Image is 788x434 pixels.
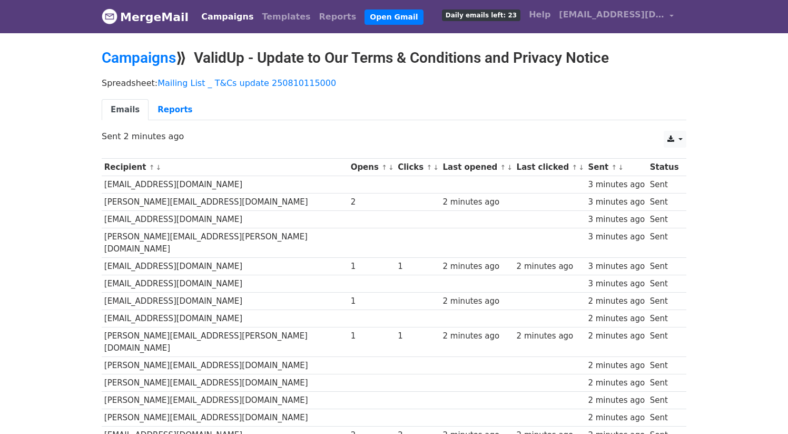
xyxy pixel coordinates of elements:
[102,99,149,121] a: Emails
[588,231,645,243] div: 3 minutes ago
[155,163,161,171] a: ↓
[351,196,393,208] div: 2
[427,163,432,171] a: ↑
[388,163,394,171] a: ↓
[157,78,336,88] a: Mailing List _ T&Cs update 250810115000
[398,330,438,342] div: 1
[315,6,361,27] a: Reports
[102,275,348,293] td: [EMAIL_ADDRESS][DOMAIN_NAME]
[102,176,348,194] td: [EMAIL_ADDRESS][DOMAIN_NAME]
[517,261,583,273] div: 2 minutes ago
[102,357,348,374] td: [PERSON_NAME][EMAIL_ADDRESS][DOMAIN_NAME]
[102,8,117,24] img: MergeMail logo
[647,228,681,258] td: Sent
[507,163,513,171] a: ↓
[351,295,393,307] div: 1
[588,394,645,407] div: 2 minutes ago
[365,9,423,25] a: Open Gmail
[525,4,555,25] a: Help
[395,159,440,176] th: Clicks
[102,374,348,392] td: [PERSON_NAME][EMAIL_ADDRESS][DOMAIN_NAME]
[588,330,645,342] div: 2 minutes ago
[102,194,348,211] td: [PERSON_NAME][EMAIL_ADDRESS][DOMAIN_NAME]
[351,261,393,273] div: 1
[647,357,681,374] td: Sent
[149,99,201,121] a: Reports
[588,179,645,191] div: 3 minutes ago
[586,159,647,176] th: Sent
[647,327,681,357] td: Sent
[102,49,176,66] a: Campaigns
[647,409,681,427] td: Sent
[647,211,681,228] td: Sent
[588,295,645,307] div: 2 minutes ago
[517,330,583,342] div: 2 minutes ago
[647,176,681,194] td: Sent
[102,131,686,142] p: Sent 2 minutes ago
[102,211,348,228] td: [EMAIL_ADDRESS][DOMAIN_NAME]
[514,159,586,176] th: Last clicked
[102,258,348,275] td: [EMAIL_ADDRESS][DOMAIN_NAME]
[351,330,393,342] div: 1
[618,163,624,171] a: ↓
[433,163,439,171] a: ↓
[572,163,577,171] a: ↑
[647,310,681,327] td: Sent
[555,4,678,29] a: [EMAIL_ADDRESS][DOMAIN_NAME]
[588,214,645,226] div: 3 minutes ago
[102,78,686,89] p: Spreadsheet:
[442,9,520,21] span: Daily emails left: 23
[197,6,258,27] a: Campaigns
[443,330,511,342] div: 2 minutes ago
[440,159,514,176] th: Last opened
[102,409,348,427] td: [PERSON_NAME][EMAIL_ADDRESS][DOMAIN_NAME]
[647,159,681,176] th: Status
[102,392,348,409] td: [PERSON_NAME][EMAIL_ADDRESS][DOMAIN_NAME]
[149,163,155,171] a: ↑
[102,6,189,28] a: MergeMail
[258,6,314,27] a: Templates
[102,49,686,67] h2: ⟫ ValidUp - Update to Our Terms & Conditions and Privacy Notice
[500,163,506,171] a: ↑
[647,275,681,293] td: Sent
[588,278,645,290] div: 3 minutes ago
[647,293,681,310] td: Sent
[647,258,681,275] td: Sent
[647,392,681,409] td: Sent
[612,163,617,171] a: ↑
[398,261,438,273] div: 1
[102,159,348,176] th: Recipient
[443,295,511,307] div: 2 minutes ago
[443,261,511,273] div: 2 minutes ago
[647,194,681,211] td: Sent
[588,360,645,372] div: 2 minutes ago
[102,310,348,327] td: [EMAIL_ADDRESS][DOMAIN_NAME]
[443,196,511,208] div: 2 minutes ago
[559,8,664,21] span: [EMAIL_ADDRESS][DOMAIN_NAME]
[588,412,645,424] div: 2 minutes ago
[578,163,584,171] a: ↓
[647,374,681,392] td: Sent
[588,377,645,389] div: 2 minutes ago
[102,228,348,258] td: [PERSON_NAME][EMAIL_ADDRESS][PERSON_NAME][DOMAIN_NAME]
[588,261,645,273] div: 3 minutes ago
[348,159,396,176] th: Opens
[588,196,645,208] div: 3 minutes ago
[102,293,348,310] td: [EMAIL_ADDRESS][DOMAIN_NAME]
[588,313,645,325] div: 2 minutes ago
[438,4,525,25] a: Daily emails left: 23
[381,163,387,171] a: ↑
[102,327,348,357] td: [PERSON_NAME][EMAIL_ADDRESS][PERSON_NAME][DOMAIN_NAME]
